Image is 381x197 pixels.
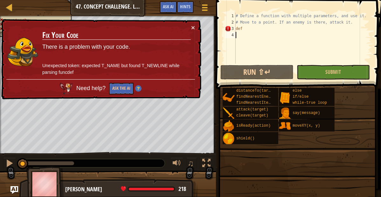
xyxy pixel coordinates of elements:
[223,133,235,145] img: portrait.png
[223,120,235,132] img: portrait.png
[279,107,291,119] img: portrait.png
[279,120,291,132] img: portrait.png
[236,107,268,112] span: attack(target)
[236,113,268,118] span: cleave(target)
[293,101,327,105] span: while-true loop
[225,13,236,19] div: 1
[76,85,107,91] span: Need help?
[3,158,16,171] button: Ctrl + P: Pause
[135,85,142,92] img: Hint
[236,88,278,93] span: distanceTo(target)
[10,186,18,194] button: Ask AI
[293,123,320,128] span: moveXY(x, y)
[65,185,191,193] div: [PERSON_NAME]
[236,136,255,141] span: shield()
[279,92,291,104] img: portrait.png
[60,83,73,94] img: AI
[297,65,370,80] button: Submit
[121,186,186,192] div: health: 218 / 218
[236,123,271,128] span: isReady(action)
[197,1,213,16] button: Show game menu
[160,1,177,13] button: Ask AI
[42,62,191,75] p: Unexpected token: expected T_NAME but found T_NEWLINE while parsing funcdef
[178,185,186,193] span: 218
[236,95,278,99] span: findNearestEnemy()
[225,19,236,25] div: 2
[223,107,235,119] img: portrait.png
[109,83,134,95] button: Ask the AI
[293,111,320,115] span: say(message)
[293,88,302,93] span: else
[170,158,183,171] button: Adjust volume
[42,31,191,40] h3: Fix Your Code
[236,101,275,105] span: findNearestItem()
[188,158,194,168] span: ♫
[163,4,174,10] span: Ask AI
[220,65,294,80] button: Run ⇧↵
[191,24,195,31] button: ×
[326,68,341,75] span: Submit
[223,92,235,104] img: portrait.png
[4,18,31,22] span: Protect the Artillery.
[180,4,190,10] span: Hints
[186,158,197,171] button: ♫
[225,25,236,32] div: 3
[293,95,308,99] span: if/else
[225,32,236,38] div: 4
[200,158,213,171] button: Toggle fullscreen
[42,43,191,51] p: There is a problem with your code.
[7,37,38,66] img: duck_arryn.png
